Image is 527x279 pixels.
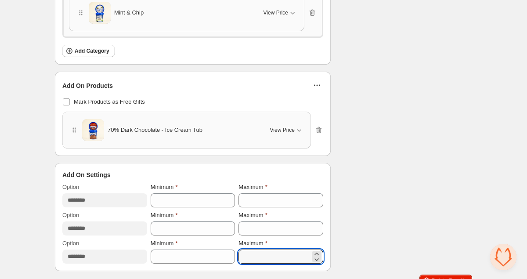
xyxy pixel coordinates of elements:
[490,244,516,270] div: Open chat
[74,98,145,105] span: Mark Products as Free Gifts
[108,126,202,134] span: 70% Dark Chocolate - Ice Cream Tub
[89,2,111,24] img: Mint & Chip
[62,45,115,57] button: Add Category
[265,123,309,137] button: View Price
[270,127,295,134] span: View Price
[263,9,288,16] span: View Price
[151,183,178,192] label: Minimum
[258,6,302,20] button: View Price
[151,239,178,248] label: Minimum
[62,211,79,220] label: Option
[238,239,267,248] label: Maximum
[151,211,178,220] label: Minimum
[62,81,113,90] span: Add On Products
[238,211,267,220] label: Maximum
[62,183,79,192] label: Option
[82,119,104,141] img: 70% Dark Chocolate - Ice Cream Tub
[238,183,267,192] label: Maximum
[62,239,79,248] label: Option
[62,170,111,179] span: Add On Settings
[75,47,109,54] span: Add Category
[114,8,144,17] span: Mint & Chip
